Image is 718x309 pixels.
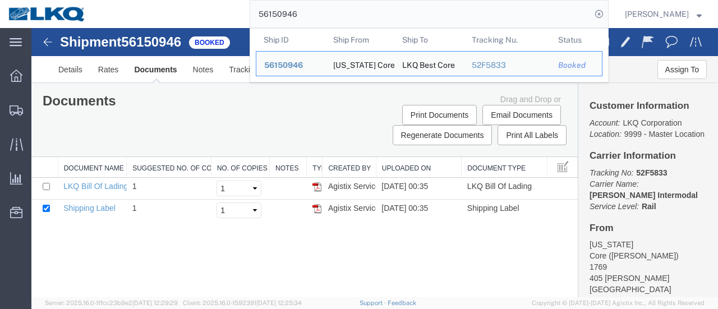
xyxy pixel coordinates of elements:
a: Documents [95,28,153,55]
div: 56150946 [264,59,317,71]
b: [PERSON_NAME] Intermodal [558,163,666,172]
td: 1 [95,172,180,193]
a: Support [360,299,388,306]
th: Document Name: activate to sort column ascending [26,129,95,150]
th: Status [550,29,602,51]
h4: From [558,195,675,206]
div: California Core [333,52,387,76]
table: Search Results [256,29,608,82]
span: Marc Metzger [625,8,689,20]
p: 9999 - Master Location [558,89,675,112]
a: Notes [154,28,190,55]
img: logo [8,6,86,22]
a: Related [276,28,319,55]
span: LKQ Corporation [591,90,650,99]
iframe: FS Legacy Container [31,28,718,297]
div: Booked [558,59,594,71]
a: Tracking [190,28,235,55]
th: Notes: activate to sort column ascending [238,129,275,150]
button: Print All Labels [466,97,535,117]
i: Account: [558,90,588,99]
a: Rates [59,28,95,55]
td: 1 [95,150,180,172]
i: Service Level: [558,174,607,183]
button: Assign To [626,32,675,51]
span: [DATE] 12:25:34 [256,299,302,306]
i: Location: [558,102,590,110]
th: Document Type: activate to sort column ascending [430,129,516,150]
th: Tracking Nu. [464,29,551,51]
th: No. of Copies to Print: activate to sort column ascending [179,129,238,150]
button: [PERSON_NAME] [624,7,702,21]
td: [DATE] 00:35 [344,172,430,193]
a: Activity [235,28,275,55]
div: 52F5833 [472,59,543,71]
img: pdf.gif [281,176,290,185]
h1: Documents [11,66,85,80]
img: pdf.gif [281,154,290,163]
span: 56150946 [264,61,303,70]
a: LKQ Bill Of Lading [32,154,96,163]
span: Server: 2025.16.0-1ffcc23b9e2 [45,299,178,306]
div: LKQ Best Core [402,52,455,76]
td: [DATE] 00:35 [344,150,430,172]
th: Ship To [394,29,464,51]
button: Email Documents [451,77,530,97]
a: Feedback [388,299,416,306]
th: Uploaded On: activate to sort column ascending [344,129,430,150]
span: Drag and Drop or [469,67,530,76]
td: Agistix Services [291,150,344,172]
span: Client: 2025.16.0-1592391 [183,299,302,306]
span: Copyright © [DATE]-[DATE] Agistix Inc., All Rights Reserved [532,298,705,308]
button: Print Documents [371,77,445,97]
button: Regenerate Documents [361,97,461,117]
td: Shipping Label [430,172,516,193]
span: [GEOGRAPHIC_DATA] [558,268,640,277]
button: Manage table columns [522,129,542,149]
input: Search for shipment number, reference number [250,1,591,27]
td: Agistix Services [291,172,344,193]
th: Ship ID [256,29,325,51]
th: Ship From [325,29,395,51]
a: Shipping Label [32,176,84,185]
h4: Carrier Information [558,123,675,133]
a: Orders [319,28,358,55]
th: Suggested No. of Copies: activate to sort column ascending [95,129,180,150]
i: Tracking No: [558,140,602,149]
th: Created by: activate to sort column ascending [291,129,344,150]
td: LKQ Bill Of Lading [430,150,516,172]
i: Carrier Name: [558,151,607,160]
span: [DATE] 12:29:29 [132,299,178,306]
b: Rail [610,174,625,183]
h4: Customer Information [558,73,675,84]
b: 52F5833 [605,140,636,149]
th: Type: activate to sort column ascending [275,129,291,150]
